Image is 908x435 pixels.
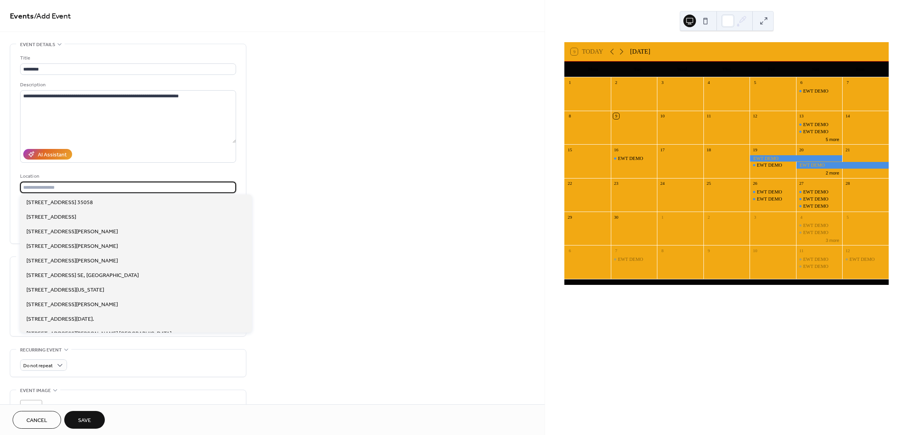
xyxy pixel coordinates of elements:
[838,61,882,77] div: Sun
[757,162,782,169] div: EWT DEMO
[849,256,875,263] div: EWT DEMO
[23,361,53,370] span: Do not repeat
[26,242,118,251] span: [STREET_ADDRESS][PERSON_NAME]
[803,256,828,263] div: EWT DEMO
[845,147,850,152] div: 21
[20,387,51,395] span: Event image
[20,400,42,422] div: ;
[822,136,842,142] button: 5 more
[567,113,573,119] div: 8
[26,315,94,323] span: [STREET_ADDRESS][DATE].
[567,180,573,186] div: 22
[749,61,793,77] div: Fri
[26,257,118,265] span: [STREET_ADDRESS][PERSON_NAME]
[803,196,828,203] div: EWT DEMO
[796,88,843,95] div: EWT DEMO
[20,346,62,354] span: Recurring event
[613,147,619,152] div: 16
[659,247,665,253] div: 8
[26,416,47,425] span: Cancel
[26,199,93,207] span: [STREET_ADDRESS] 35058
[659,147,665,152] div: 17
[798,147,804,152] div: 20
[845,80,850,86] div: 7
[659,180,665,186] div: 24
[64,411,105,429] button: Save
[706,214,712,220] div: 2
[26,301,118,309] span: [STREET_ADDRESS][PERSON_NAME]
[567,214,573,220] div: 29
[752,247,758,253] div: 10
[845,247,850,253] div: 12
[798,247,804,253] div: 11
[34,9,71,24] span: / Add Event
[706,113,712,119] div: 11
[757,189,782,195] div: EWT DEMO
[796,256,843,263] div: EWT DEMO
[20,54,234,62] div: Title
[798,180,804,186] div: 27
[752,180,758,186] div: 26
[796,128,843,135] div: EWT DEMO
[611,155,657,162] div: EWT DEMO
[20,172,234,180] div: Location
[659,80,665,86] div: 3
[630,47,651,56] div: [DATE]
[752,214,758,220] div: 3
[618,155,643,162] div: EWT DEMO
[26,330,171,338] span: [STREET_ADDRESS][PERSON_NAME] [GEOGRAPHIC_DATA]
[796,203,843,210] div: EWT DEMO
[13,411,61,429] button: Cancel
[618,256,643,263] div: EWT DEMO
[613,113,619,119] div: 9
[803,229,828,236] div: EWT DEMO
[750,155,842,162] div: EWT DEMO
[706,247,712,253] div: 9
[571,61,615,77] div: Mon
[26,286,104,294] span: [STREET_ADDRESS][US_STATE]
[26,228,118,236] span: [STREET_ADDRESS][PERSON_NAME]
[798,113,804,119] div: 13
[750,189,796,195] div: EWT DEMO
[822,169,842,176] button: 2 more
[615,61,660,77] div: Tue
[845,113,850,119] div: 14
[796,196,843,203] div: EWT DEMO
[798,214,804,220] div: 4
[613,180,619,186] div: 23
[706,180,712,186] div: 25
[659,113,665,119] div: 10
[757,196,782,203] div: EWT DEMO
[796,222,843,229] div: EWT DEMO
[567,247,573,253] div: 6
[803,189,828,195] div: EWT DEMO
[20,41,55,49] span: Event details
[796,263,843,270] div: EWT DEMO
[704,61,749,77] div: Thu
[750,196,796,203] div: EWT DEMO
[613,247,619,253] div: 7
[845,214,850,220] div: 5
[567,147,573,152] div: 15
[803,263,828,270] div: EWT DEMO
[660,61,704,77] div: Wed
[822,236,842,243] button: 3 more
[659,214,665,220] div: 1
[613,80,619,86] div: 2
[20,81,234,89] div: Description
[706,147,712,152] div: 18
[793,61,838,77] div: Sat
[752,113,758,119] div: 12
[803,121,828,128] div: EWT DEMO
[752,147,758,152] div: 19
[803,88,828,95] div: EWT DEMO
[78,416,91,425] span: Save
[10,9,34,24] a: Events
[23,149,72,160] button: AI Assistant
[613,214,619,220] div: 30
[611,256,657,263] div: EWT DEMO
[752,80,758,86] div: 5
[750,162,796,169] div: EWT DEMO
[706,80,712,86] div: 4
